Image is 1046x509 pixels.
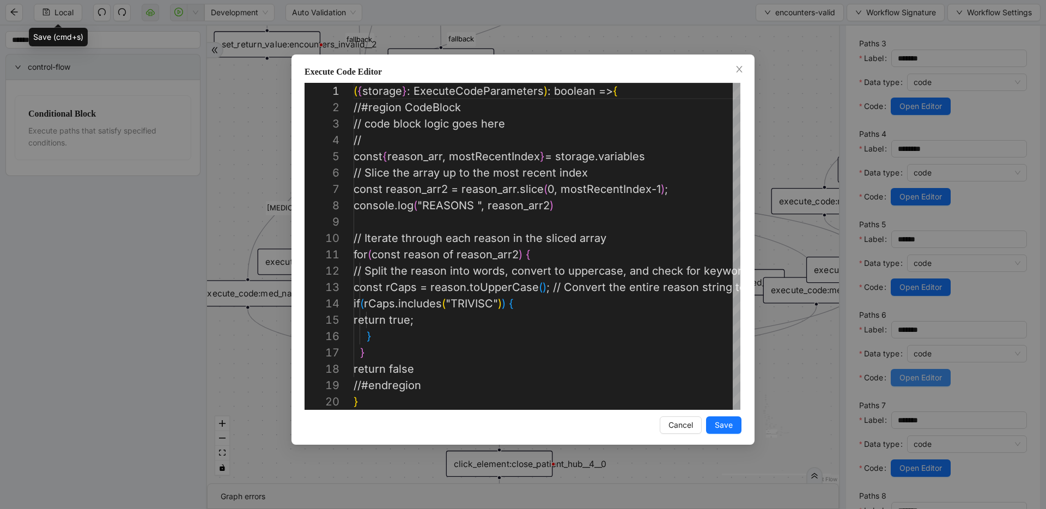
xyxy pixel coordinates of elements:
[354,264,588,277] span: // Split the reason into words, convert to upp
[498,297,502,310] span: )
[305,83,339,99] div: 1
[305,99,339,116] div: 2
[364,297,442,310] span: rCaps.includes
[305,197,339,214] div: 8
[382,150,387,163] span: {
[305,132,339,148] div: 4
[354,362,414,375] span: return false
[550,199,554,212] span: )
[354,232,594,245] span: // Iterate through each reason in the sliced arr
[706,416,741,434] button: Save
[509,297,514,310] span: {
[354,281,539,294] span: const rCaps = reason.toUpperCase
[544,84,548,98] span: )
[539,281,543,294] span: (
[354,313,413,326] span: return true;
[660,416,702,434] button: Cancel
[665,183,668,196] span: ;
[548,84,613,98] span: : boolean =>
[305,214,339,230] div: 9
[548,183,661,196] span: 0, mostRecentIndex-1
[661,183,665,196] span: )
[354,379,421,392] span: //#endregion
[413,199,417,212] span: (
[417,199,550,212] span: "REASONS ", reason_arr2
[360,346,365,359] span: }
[305,246,339,263] div: 11
[546,281,804,294] span: ; // Convert the entire reason string to uppercase
[354,183,544,196] span: const reason_arr2 = reason_arr.slice
[733,64,745,76] button: Close
[668,419,693,431] span: Cancel
[305,312,339,328] div: 15
[357,84,362,98] span: {
[544,183,548,196] span: (
[368,248,372,261] span: (
[540,150,545,163] span: }
[305,328,339,344] div: 16
[354,150,382,163] span: const
[526,248,531,261] span: {
[387,150,540,163] span: reason_arr, mostRecentIndex
[367,330,372,343] span: }
[442,297,446,310] span: (
[354,84,357,98] span: (
[735,65,744,74] span: close
[402,84,407,98] span: }
[305,279,339,295] div: 13
[29,28,88,46] div: Save (cmd+s)
[613,84,618,98] span: {
[360,297,364,310] span: (
[305,181,339,197] div: 7
[362,84,402,98] span: storage
[354,101,461,114] span: //#region CodeBlock
[372,248,519,261] span: const reason of reason_arr2
[588,264,755,277] span: ercase, and check for keywords
[594,232,606,245] span: ay
[305,393,339,410] div: 20
[305,116,339,132] div: 3
[354,166,588,179] span: // Slice the array up to the most recent index
[407,84,544,98] span: : ExecuteCodeParameters
[305,344,339,361] div: 17
[305,230,339,246] div: 10
[305,377,339,393] div: 19
[305,165,339,181] div: 6
[354,395,358,408] span: }
[715,419,733,431] span: Save
[305,295,339,312] div: 14
[354,297,360,310] span: if
[305,65,741,78] div: Execute Code Editor
[305,361,339,377] div: 18
[354,117,505,130] span: // code block logic goes here
[305,148,339,165] div: 5
[354,199,413,212] span: console.log
[543,281,546,294] span: )
[305,263,339,279] div: 12
[519,248,522,261] span: )
[354,134,361,147] span: //
[446,297,498,310] span: "TRIVISC"
[502,297,506,310] span: )
[545,150,645,163] span: = storage.variables
[354,248,368,261] span: for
